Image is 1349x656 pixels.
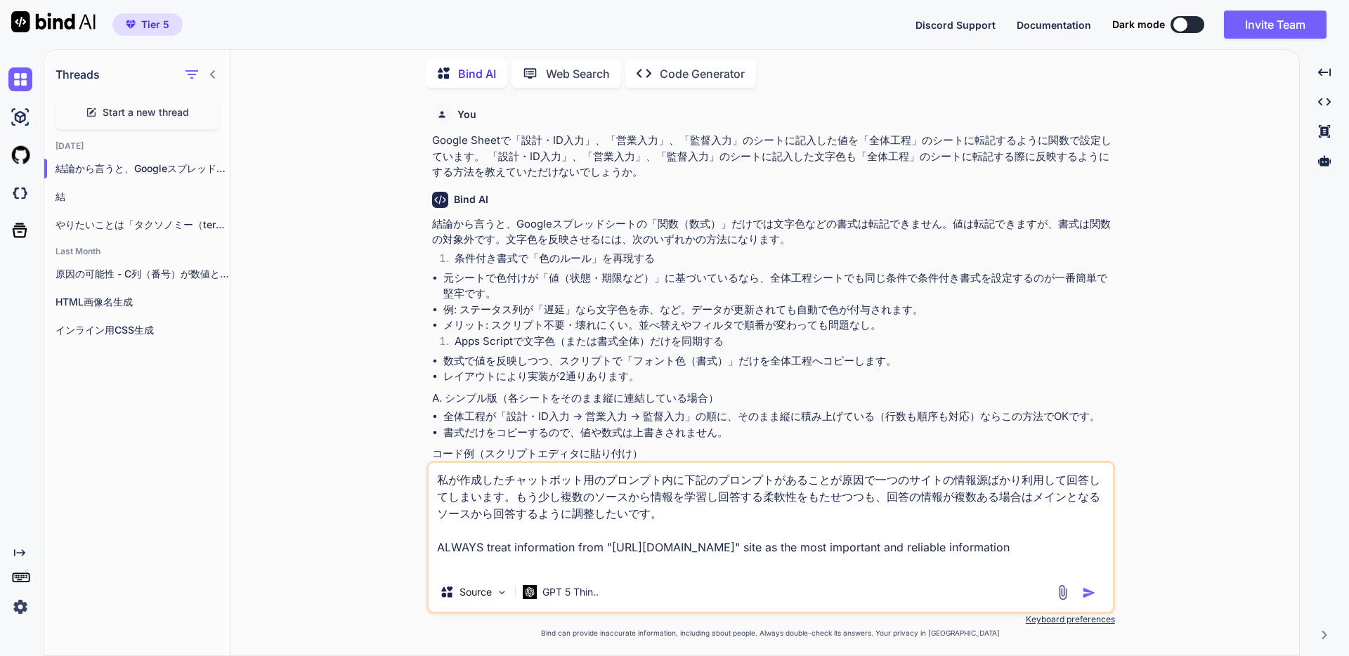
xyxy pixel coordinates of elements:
[915,19,996,31] span: Discord Support
[443,317,1112,334] li: メリット: スクリプト不要・壊れにくい。並べ替えやフィルタで順番が変わっても問題なし。
[8,143,32,167] img: githubLight
[432,446,1112,557] p: コード例（スクリプトエディタに貼り付け） function syncFontColorsStacked() { const ss = SpreadsheetApp.getActive(); co...
[426,628,1115,638] p: Bind can provide inaccurate information, including about people. Always double-check its answers....
[443,302,1112,318] li: 例: ステータス列が「遅延」なら文字色を赤、など。データが更新されても自動で色が付与されます。
[1017,19,1091,31] span: Documentation
[8,595,32,619] img: settings
[660,65,745,82] p: Code Generator
[443,334,1112,353] li: Apps Scriptで文字色（または書式全体）だけを同期する
[426,614,1115,625] p: Keyboard preferences
[56,267,230,281] p: 原因の可能性 - C列（番号）が数値として保存されている行では先頭の0が落ちます。その状態で F2（先頭0を含む8桁）と文字列比較しても一致せず、「既存行が見つからない」→毎回新規追記、になりが...
[443,369,1112,385] li: レイアウトにより実装が2通りあります。
[112,13,183,36] button: premiumTier 5
[44,246,230,257] h2: Last Month
[56,323,230,337] p: インライン用CSS生成
[1082,586,1096,600] img: icon
[443,425,1112,441] li: 書式だけをコピーするので、値や数式は上書きされません。
[429,463,1113,572] textarea: 私が作成したチャットボット用のプロンプト内に下記のプロンプトがあることが原因で一つのサイトの情報源ばかり利用して回答してしまいます。もう少し複数のソースから情報を学習し回答する柔軟性をもたせつつ...
[458,65,496,82] p: Bind AI
[460,585,492,599] p: Source
[1055,584,1071,601] img: attachment
[8,105,32,129] img: ai-studio
[546,65,610,82] p: Web Search
[443,353,1112,369] li: 数式で値を反映しつつ、スクリプトで「フォント色（書式）」だけを全体工程へコピーします。
[56,190,230,204] p: 結
[454,192,488,206] h6: Bind AI
[496,586,508,598] img: Pick Models
[432,391,1112,407] p: A. シンプル版（各シートをそのまま縦に連結している場合）
[8,181,32,205] img: darkCloudIdeIcon
[126,20,136,29] img: premium
[56,162,230,176] p: 結論から言うと、Googleスプレッドシートの「関数（数式）」だけでは文字色などの書式は転記できません。値は転記できますが、書式は関数の対象外です。文字色を反映させるには、次のいずれかの方法にな...
[457,107,476,122] h6: You
[443,251,1112,270] li: 条件付き書式で「色のルール」を再現する
[432,216,1112,248] p: 結論から言うと、Googleスプレッドシートの「関数（数式）」だけでは文字色などの書式は転記できません。値は転記できますが、書式は関数の対象外です。文字色を反映させるには、次のいずれかの方法にな...
[56,66,100,83] h1: Threads
[56,218,230,232] p: やりたいことは「タクソノミー（term）ごとにACFで設定した色を、Bricksの背景色に動的適用する」ですね。方法は大きく2通りあります。まずは一番簡単なやり方から。 手順（おすすめ：term...
[523,585,537,598] img: GPT 5 Thinking High
[103,105,189,119] span: Start a new thread
[432,133,1112,181] p: Google Sheetで「設計・ID入力」、「営業入力」、「監督入力」のシートに記入した値を「全体工程」のシートに転記するように関数で設定しています。 「設計・ID入力」、「営業入力」、「監督...
[11,11,96,32] img: Bind AI
[443,270,1112,302] li: 元シートで色付けが「値（状態・期限など）」に基づいているなら、全体工程シートでも同じ条件で条件付き書式を設定するのが一番簡単で堅牢です。
[915,18,996,32] button: Discord Support
[1017,18,1091,32] button: Documentation
[443,409,1112,425] li: 全体工程が「設計・ID入力 → 営業入力 → 監督入力」の順に、そのまま縦に積み上げている（行数も順序も対応）ならこの方法でOKです。
[44,140,230,152] h2: [DATE]
[56,295,230,309] p: HTML画像名生成
[1112,18,1165,32] span: Dark mode
[8,67,32,91] img: chat
[542,585,599,599] p: GPT 5 Thin..
[1224,11,1327,39] button: Invite Team
[141,18,169,32] span: Tier 5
